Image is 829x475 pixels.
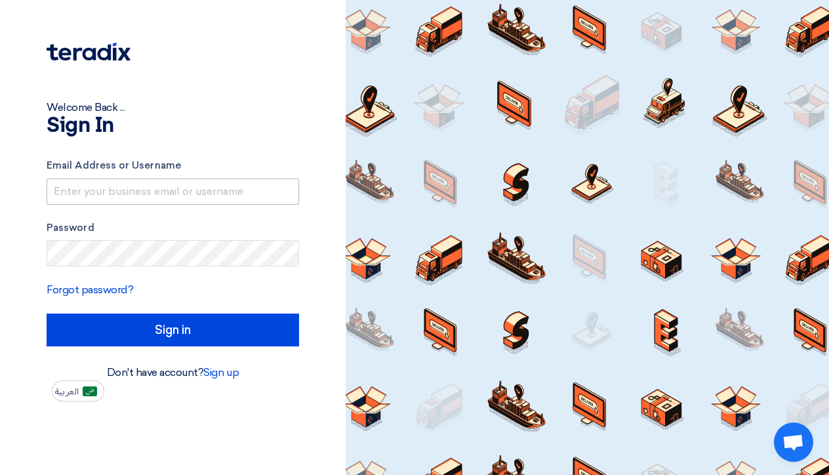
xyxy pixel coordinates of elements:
[47,115,299,136] h1: Sign In
[774,423,813,462] a: Open chat
[47,314,299,346] input: Sign in
[52,381,104,402] button: العربية
[47,43,131,61] img: Teradix logo
[203,366,239,379] a: Sign up
[47,178,299,205] input: Enter your business email or username
[47,220,299,236] label: Password
[47,365,299,381] div: Don't have account?
[47,283,133,296] a: Forgot password?
[83,386,97,396] img: ar-AR.png
[47,100,299,115] div: Welcome Back ...
[47,158,299,173] label: Email Address or Username
[55,387,79,396] span: العربية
